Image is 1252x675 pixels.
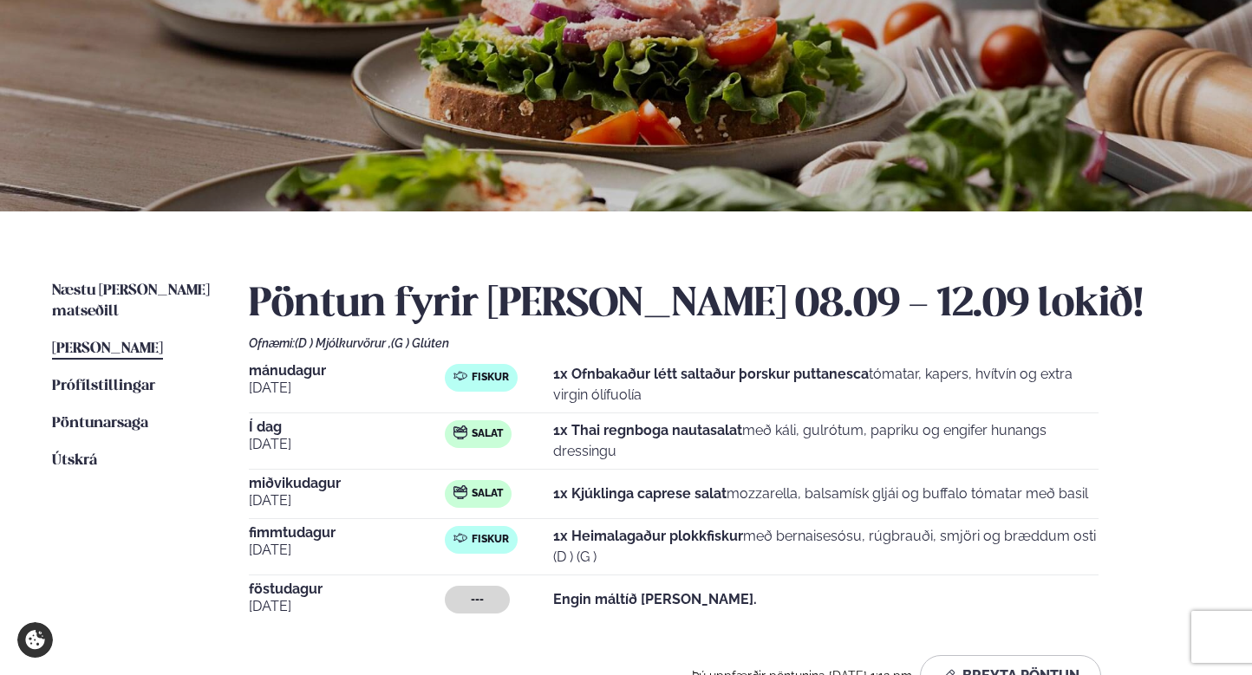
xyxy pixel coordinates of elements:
[249,364,445,378] span: mánudagur
[472,371,509,385] span: Fiskur
[17,622,53,658] a: Cookie settings
[249,336,1200,350] div: Ofnæmi:
[553,484,1088,504] p: mozzarella, balsamísk gljái og buffalo tómatar með basil
[553,420,1099,462] p: með káli, gulrótum, papriku og engifer hunangs dressingu
[472,533,509,547] span: Fiskur
[249,378,445,399] span: [DATE]
[553,526,1099,568] p: með bernaisesósu, rúgbrauði, smjöri og bræddum osti (D ) (G )
[295,336,391,350] span: (D ) Mjólkurvörur ,
[52,453,97,468] span: Útskrá
[52,413,148,434] a: Pöntunarsaga
[52,451,97,471] a: Útskrá
[453,425,467,439] img: salad.svg
[391,336,449,350] span: (G ) Glúten
[553,364,1099,406] p: tómatar, kapers, hvítvín og extra virgin ólífuolía
[52,283,210,319] span: Næstu [PERSON_NAME] matseðill
[249,540,445,561] span: [DATE]
[453,369,467,383] img: fish.svg
[52,379,155,393] span: Prófílstillingar
[249,420,445,434] span: Í dag
[553,485,727,502] strong: 1x Kjúklinga caprese salat
[52,416,148,431] span: Pöntunarsaga
[471,593,484,607] span: ---
[553,591,757,607] strong: Engin máltíð [PERSON_NAME].
[52,339,163,360] a: [PERSON_NAME]
[553,528,743,544] strong: 1x Heimalagaður plokkfiskur
[249,526,445,540] span: fimmtudagur
[249,490,445,511] span: [DATE]
[249,434,445,455] span: [DATE]
[453,485,467,499] img: salad.svg
[52,341,163,356] span: [PERSON_NAME]
[249,477,445,490] span: miðvikudagur
[249,582,445,596] span: föstudagur
[52,281,214,322] a: Næstu [PERSON_NAME] matseðill
[472,427,503,441] span: Salat
[472,487,503,501] span: Salat
[249,596,445,617] span: [DATE]
[553,422,742,438] strong: 1x Thai regnboga nautasalat
[249,281,1200,329] h2: Pöntun fyrir [PERSON_NAME] 08.09 - 12.09 lokið!
[553,366,869,382] strong: 1x Ofnbakaður létt saltaður þorskur puttanesca
[52,376,155,397] a: Prófílstillingar
[453,531,467,545] img: fish.svg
